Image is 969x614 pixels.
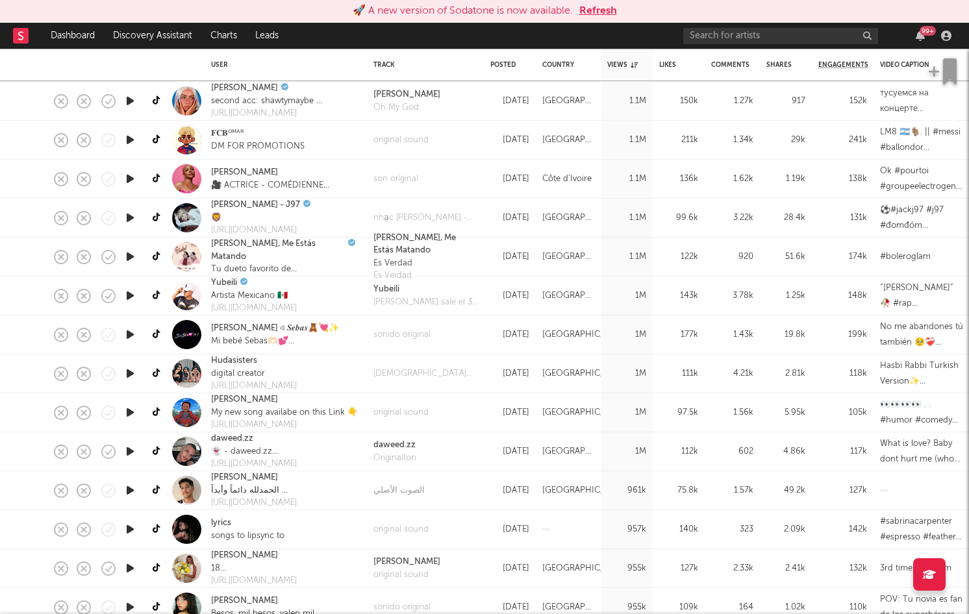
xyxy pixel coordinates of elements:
a: [URL][DOMAIN_NAME] [211,497,297,510]
div: 118k [818,366,867,382]
div: 3rd times a charm [880,561,951,576]
a: Dashboard [42,23,104,49]
button: Filter by Comments [756,58,769,71]
div: الحمدلله دائماً وأبداً 🤍 ممثل تعالو الأصفر👇🏽 [211,484,297,497]
div: 1M [607,327,646,343]
div: 1M [607,288,646,304]
a: [PERSON_NAME] - J97 [211,199,300,212]
div: 1.1M [607,93,646,109]
a: original sound [373,134,429,147]
div: [DATE] [490,561,529,576]
div: Track [373,61,471,69]
div: Posted [490,61,523,69]
a: [PERSON_NAME] [211,166,278,179]
a: [URL][DOMAIN_NAME] [211,574,360,587]
div: 127k [818,483,867,498]
a: [URL][DOMAIN_NAME] [211,419,358,432]
a: [PERSON_NAME] [373,556,440,569]
div: [URL][DOMAIN_NAME] [211,380,297,393]
div: Likes [659,61,679,69]
a: [DEMOGRAPHIC_DATA] Hasbi Rabbi [373,367,477,380]
div: Ok #pourtoi #groupeelectrogene #LAN2000SHOW [880,164,964,195]
div: [DATE] [490,405,529,421]
div: 241k [818,132,867,148]
div: 1.27k [711,93,753,109]
div: [DATE] [490,366,529,382]
div: 1.1M [607,171,646,187]
div: 2.09k [766,522,805,537]
div: [DATE] [490,444,529,460]
div: 143k [659,288,698,304]
div: 4.86k [766,444,805,460]
div: What is love? Baby dont hurt me (who remembers this banger?) 🕺🕺 [880,436,964,467]
div: [GEOGRAPHIC_DATA] [542,288,594,304]
a: sonido original [373,601,431,614]
div: 75.8k [659,483,698,498]
div: 131k [818,210,867,226]
div: second acc: shawtymaybe 💞 РКН № 5120920420 [211,95,327,108]
div: 138k [818,171,867,187]
div: 127k [659,561,698,576]
div: [DATE] [490,93,529,109]
div: 1.19k [766,171,805,187]
div: 1.1M [607,132,646,148]
div: 1.43k [711,327,753,343]
div: [GEOGRAPHIC_DATA] [542,210,594,226]
a: lyrics [211,517,231,530]
a: daweed.zz [373,439,416,452]
div: 1.62k [711,171,753,187]
div: 1M [607,366,646,382]
a: original sound [373,406,429,419]
div: [PERSON_NAME], Me Estás Matando [373,232,477,257]
div: 105k [818,405,867,421]
div: 136k [659,171,698,187]
div: [GEOGRAPHIC_DATA] [542,405,630,421]
a: [URL][DOMAIN_NAME] [211,302,297,315]
div: 602 [711,444,753,460]
a: [PERSON_NAME] এ 𝑺𝒆𝒃𝒂𝒔🧸💘✨ [211,322,339,335]
div: 111k [659,366,698,382]
div: الصوت الأصلي [373,484,425,497]
a: Charts [201,23,246,49]
div: тусуемся на концерте [PERSON_NAME] в [GEOGRAPHIC_DATA], тгк: asskorbinka [880,86,964,117]
div: 1.1M [607,249,646,265]
div: 1.25k [766,288,805,304]
div: 957k [607,522,646,537]
div: 49.2k [766,483,805,498]
div: [DATE] [490,288,529,304]
button: 99+ [916,31,925,41]
div: 99.6k [659,210,698,226]
div: songs to lipsync to [211,530,284,543]
a: Hudasisters [211,354,257,367]
div: Comments [711,61,749,69]
div: 2.41k [766,561,805,576]
div: 961k [607,483,646,498]
div: Tu dueto favorito de [PERSON_NAME], primerodios [211,263,360,276]
a: [URL][DOMAIN_NAME] [211,458,360,471]
div: 117k [818,444,867,460]
div: Oh My God [373,101,440,114]
div: [DATE] [490,210,529,226]
div: #boleroglam [880,249,931,265]
div: 1.56k [711,405,753,421]
div: #sabrinacarpenter #espresso #feather #taste #nonsense #manchild #shortnsweet #songs #lyrics #musi... [880,514,964,545]
div: [GEOGRAPHIC_DATA] [542,483,630,498]
a: [PERSON_NAME] [373,88,440,101]
div: [GEOGRAPHIC_DATA] [542,249,594,265]
div: User [211,61,354,69]
a: nhạc [PERSON_NAME] - J97 [373,212,477,225]
div: [PERSON_NAME] sale el 31 de [PERSON_NAME] [373,296,477,309]
div: 99 + [920,26,936,36]
div: 28.4k [766,210,805,226]
div: 🚀 A new version of Sodatone is now available. [353,3,573,19]
div: Country [542,61,588,69]
div: [GEOGRAPHIC_DATA] [542,444,594,460]
div: Originalton [373,452,416,465]
div: DM FOR PROMOTIONS [211,140,305,153]
div: 🦁 [211,212,316,225]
